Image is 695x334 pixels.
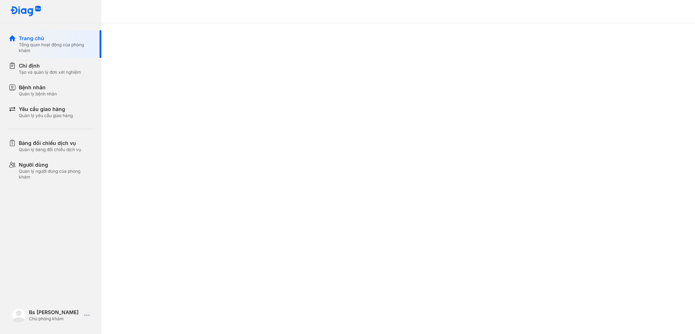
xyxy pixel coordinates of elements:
div: Quản lý bảng đối chiếu dịch vụ [19,147,81,153]
img: logo [12,308,26,322]
div: Tổng quan hoạt động của phòng khám [19,42,93,53]
div: Yêu cầu giao hàng [19,106,73,113]
div: Chỉ định [19,62,81,69]
img: logo [10,6,41,17]
div: Tạo và quản lý đơn xét nghiệm [19,69,81,75]
div: Quản lý yêu cầu giao hàng [19,113,73,119]
div: Người dùng [19,161,93,168]
div: Quản lý bệnh nhân [19,91,57,97]
div: Chủ phòng khám [29,316,81,322]
div: Bs [PERSON_NAME] [29,309,81,316]
div: Bảng đối chiếu dịch vụ [19,140,81,147]
div: Trang chủ [19,35,93,42]
div: Bệnh nhân [19,84,57,91]
div: Quản lý người dùng của phòng khám [19,168,93,180]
